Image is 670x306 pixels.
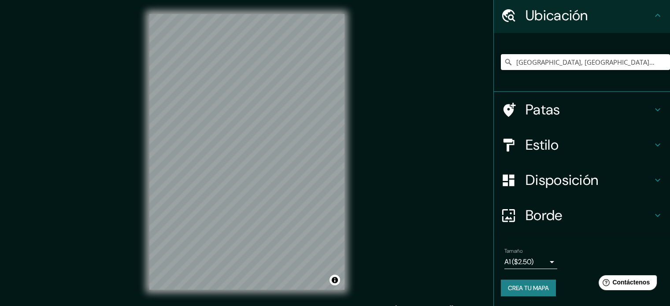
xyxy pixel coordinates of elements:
[494,92,670,127] div: Patas
[504,247,522,254] font: Tamaño
[526,100,560,119] font: Patas
[501,280,556,296] button: Crea tu mapa
[329,275,340,285] button: Activar o desactivar atribución
[149,14,344,290] canvas: Mapa
[526,206,563,225] font: Borde
[526,6,588,25] font: Ubicación
[504,257,533,266] font: A1 ($2.50)
[526,136,559,154] font: Estilo
[504,255,557,269] div: A1 ($2.50)
[494,127,670,162] div: Estilo
[526,171,598,189] font: Disposición
[494,162,670,198] div: Disposición
[494,198,670,233] div: Borde
[508,284,549,292] font: Crea tu mapa
[592,272,660,296] iframe: Lanzador de widgets de ayuda
[501,54,670,70] input: Elige tu ciudad o zona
